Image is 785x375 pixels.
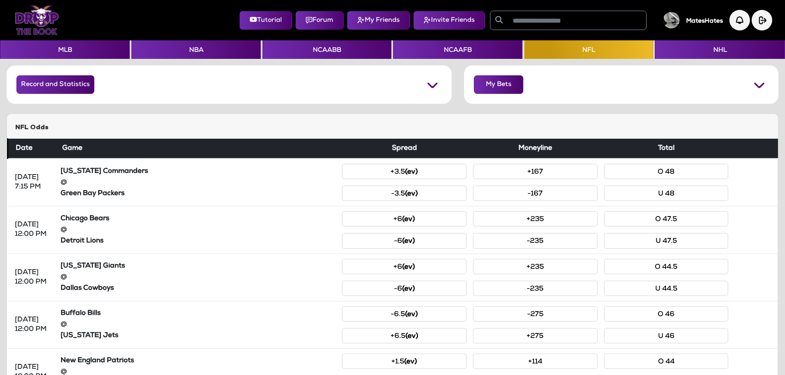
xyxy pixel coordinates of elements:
[601,139,732,159] th: Total
[604,259,729,274] button: O 44.5
[470,139,601,159] th: Moneyline
[15,220,51,239] div: [DATE] 12:00 PM
[342,233,466,248] button: -6(ev)
[61,332,118,339] strong: [US_STATE] Jets
[342,354,466,369] button: +1.5(ev)
[402,264,415,271] small: (ev)
[402,238,415,245] small: (ev)
[604,164,729,179] button: O 48
[604,186,729,201] button: U 48
[15,173,51,192] div: [DATE] 7:15 PM
[474,75,523,94] button: My Bets
[473,281,598,296] button: -235
[61,238,103,245] strong: Detroit Lions
[262,40,391,59] button: NCAABB
[8,139,57,159] th: Date
[604,328,729,343] button: U 46
[295,11,344,30] button: Forum
[663,12,680,28] img: User
[729,10,750,30] img: Notification
[604,211,729,226] button: O 47.5
[473,328,598,343] button: +275
[347,11,410,30] button: My Friends
[15,5,59,35] img: Logo
[61,357,134,364] strong: New England Patriots
[405,333,418,340] small: (ev)
[15,124,770,132] h5: NFL Odds
[405,311,418,318] small: (ev)
[473,306,598,321] button: -275
[61,190,124,197] strong: Green Bay Packers
[16,75,94,94] button: Record and Statistics
[413,11,485,30] button: Invite Friends
[15,268,51,287] div: [DATE] 12:00 PM
[604,233,729,248] button: U 47.5
[342,306,466,321] button: -6.5(ev)
[604,281,729,296] button: U 44.5
[402,286,415,293] small: (ev)
[342,328,466,343] button: +6.5(ev)
[61,225,336,235] div: @
[61,263,125,270] strong: [US_STATE] Giants
[61,310,101,317] strong: Buffalo Bills
[473,233,598,248] button: -235
[239,11,292,30] button: Tutorial
[57,139,339,159] th: Game
[131,40,260,59] button: NBA
[342,164,466,179] button: +3.5(ev)
[61,285,114,292] strong: Dallas Cowboys
[342,186,466,201] button: -3.5(ev)
[342,211,466,226] button: +6(ev)
[524,40,653,59] button: NFL
[473,164,598,179] button: +167
[405,191,418,198] small: (ev)
[61,178,336,187] div: @
[686,18,723,25] h5: MatesHates
[342,259,466,274] button: +6(ev)
[342,281,466,296] button: -6(ev)
[473,211,598,226] button: +235
[404,359,417,366] small: (ev)
[393,40,522,59] button: NCAAFB
[473,186,598,201] button: -167
[61,215,109,222] strong: Chicago Bears
[61,168,148,175] strong: [US_STATE] Commanders
[61,273,336,282] div: @
[655,40,785,59] button: NHL
[473,354,598,369] button: +114
[405,169,418,176] small: (ev)
[339,139,470,159] th: Spread
[15,315,51,334] div: [DATE] 12:00 PM
[473,259,598,274] button: +235
[61,320,336,329] div: @
[604,354,729,369] button: O 44
[402,216,415,223] small: (ev)
[604,306,729,321] button: O 46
